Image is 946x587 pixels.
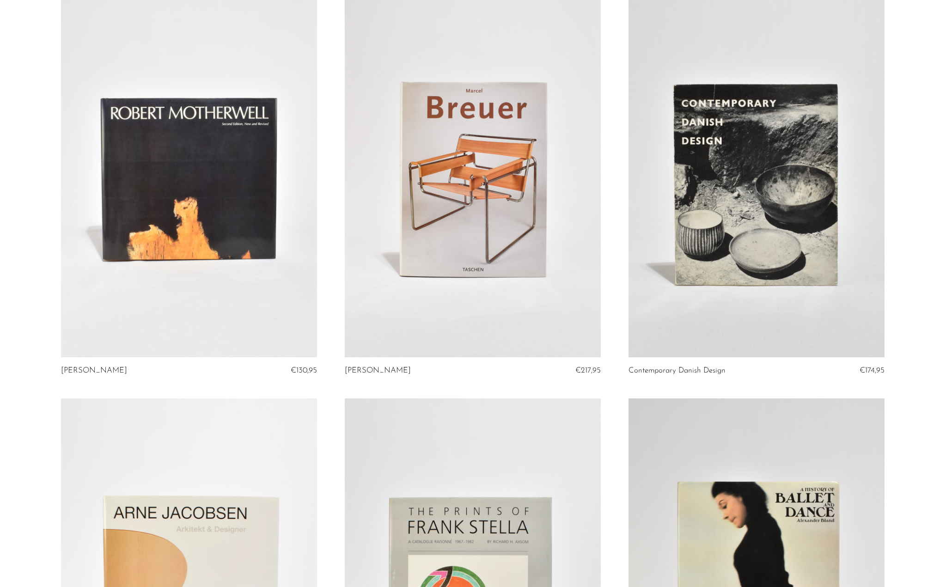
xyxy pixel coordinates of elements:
[860,367,885,374] span: €174,95
[61,367,127,375] a: [PERSON_NAME]
[345,367,411,375] a: [PERSON_NAME]
[575,367,601,374] span: €217,95
[629,367,726,375] a: Contemporary Danish Design
[291,367,317,374] span: €130,95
